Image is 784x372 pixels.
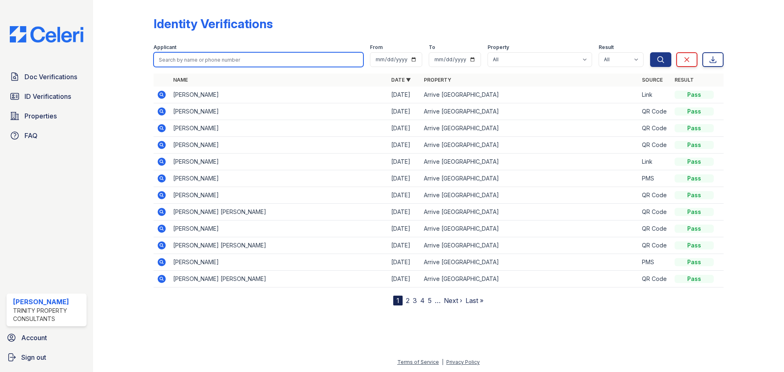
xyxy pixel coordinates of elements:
td: QR Code [639,237,671,254]
td: Arrive [GEOGRAPHIC_DATA] [421,103,639,120]
td: Arrive [GEOGRAPHIC_DATA] [421,204,639,221]
td: [DATE] [388,221,421,237]
div: Pass [675,158,714,166]
td: Arrive [GEOGRAPHIC_DATA] [421,187,639,204]
td: [DATE] [388,137,421,154]
td: Arrive [GEOGRAPHIC_DATA] [421,221,639,237]
a: Date ▼ [391,77,411,83]
a: FAQ [7,127,87,144]
a: Name [173,77,188,83]
td: [DATE] [388,103,421,120]
td: [DATE] [388,120,421,137]
td: [PERSON_NAME] [170,170,388,187]
td: QR Code [639,271,671,287]
td: [DATE] [388,154,421,170]
span: Account [21,333,47,343]
div: Pass [675,208,714,216]
a: Last » [465,296,483,305]
td: [DATE] [388,271,421,287]
td: [PERSON_NAME] [170,254,388,271]
div: Pass [675,191,714,199]
a: Terms of Service [397,359,439,365]
a: Result [675,77,694,83]
label: From [370,44,383,51]
div: Pass [675,141,714,149]
td: [PERSON_NAME] [170,154,388,170]
a: 3 [413,296,417,305]
td: PMS [639,254,671,271]
td: [DATE] [388,187,421,204]
td: QR Code [639,204,671,221]
td: [DATE] [388,204,421,221]
td: Arrive [GEOGRAPHIC_DATA] [421,154,639,170]
td: Arrive [GEOGRAPHIC_DATA] [421,254,639,271]
a: Sign out [3,349,90,365]
td: [PERSON_NAME] [170,221,388,237]
a: ID Verifications [7,88,87,105]
td: Arrive [GEOGRAPHIC_DATA] [421,87,639,103]
label: To [429,44,435,51]
td: Link [639,87,671,103]
td: [DATE] [388,254,421,271]
td: Arrive [GEOGRAPHIC_DATA] [421,120,639,137]
td: [DATE] [388,87,421,103]
td: QR Code [639,187,671,204]
div: Pass [675,107,714,116]
a: Property [424,77,451,83]
span: FAQ [24,131,38,140]
span: ID Verifications [24,91,71,101]
td: [PERSON_NAME] [PERSON_NAME] [170,271,388,287]
td: Link [639,154,671,170]
div: Trinity Property Consultants [13,307,83,323]
td: Arrive [GEOGRAPHIC_DATA] [421,170,639,187]
td: [DATE] [388,237,421,254]
td: Arrive [GEOGRAPHIC_DATA] [421,237,639,254]
td: [PERSON_NAME] [170,120,388,137]
div: 1 [393,296,403,305]
a: Account [3,330,90,346]
td: [DATE] [388,170,421,187]
td: PMS [639,170,671,187]
td: [PERSON_NAME] [PERSON_NAME] [170,204,388,221]
div: Pass [675,275,714,283]
input: Search by name or phone number [154,52,363,67]
div: Pass [675,241,714,249]
div: [PERSON_NAME] [13,297,83,307]
a: Properties [7,108,87,124]
div: Pass [675,258,714,266]
label: Result [599,44,614,51]
span: Properties [24,111,57,121]
td: [PERSON_NAME] [170,87,388,103]
span: Sign out [21,352,46,362]
a: 4 [420,296,425,305]
div: Pass [675,174,714,183]
div: Pass [675,91,714,99]
a: Doc Verifications [7,69,87,85]
img: CE_Logo_Blue-a8612792a0a2168367f1c8372b55b34899dd931a85d93a1a3d3e32e68fde9ad4.png [3,26,90,42]
div: Identity Verifications [154,16,273,31]
td: Arrive [GEOGRAPHIC_DATA] [421,271,639,287]
label: Applicant [154,44,176,51]
td: [PERSON_NAME] [170,137,388,154]
a: Next › [444,296,462,305]
td: [PERSON_NAME] [170,103,388,120]
a: 5 [428,296,432,305]
td: QR Code [639,221,671,237]
span: Doc Verifications [24,72,77,82]
a: Source [642,77,663,83]
td: QR Code [639,120,671,137]
td: QR Code [639,137,671,154]
a: Privacy Policy [446,359,480,365]
a: 2 [406,296,410,305]
label: Property [488,44,509,51]
div: Pass [675,225,714,233]
td: QR Code [639,103,671,120]
div: Pass [675,124,714,132]
span: … [435,296,441,305]
td: [PERSON_NAME] [PERSON_NAME] [170,237,388,254]
td: [PERSON_NAME] [170,187,388,204]
td: Arrive [GEOGRAPHIC_DATA] [421,137,639,154]
div: | [442,359,443,365]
